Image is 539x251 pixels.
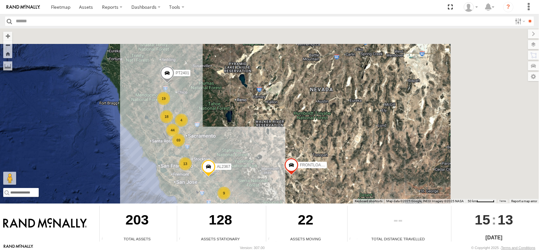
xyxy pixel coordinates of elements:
[462,2,480,12] div: Dennis Braga
[160,110,173,123] div: 18
[3,49,12,58] button: Zoom Home
[500,200,506,202] a: Terms (opens in new tab)
[513,16,526,26] label: Search Filter Options
[100,206,175,236] div: 203
[452,206,537,234] div: :
[100,236,175,242] div: Total Assets
[300,163,344,167] span: FRONTLOADER JD344H
[475,206,490,234] span: 15
[348,236,449,242] div: Total Distance Travelled
[386,199,464,203] span: Map data ©2025 Google, INEGI Imagery ©2025 NASA
[217,164,230,169] span: AL2367
[466,199,496,204] button: Map Scale: 50 km per 51 pixels
[177,237,187,242] div: Total number of assets current stationary.
[3,218,87,229] img: Rand McNally
[175,114,188,127] div: 4
[528,72,539,81] label: Map Settings
[348,237,357,242] div: Total distance travelled by all assets within specified date range and applied filters
[176,71,189,75] span: PT2401
[6,5,40,9] img: rand-logo.svg
[172,134,185,147] div: 69
[471,246,535,250] div: © Copyright 2025 -
[3,61,12,70] label: Measure
[179,157,192,170] div: 13
[218,187,230,200] div: 9
[166,124,179,137] div: 44
[4,245,33,251] a: Visit our Website
[177,236,264,242] div: Assets Stationary
[511,199,537,203] a: Report a map error
[177,206,264,236] div: 128
[157,92,170,105] div: 19
[240,246,265,250] div: Version: 307.00
[266,206,345,236] div: 22
[3,172,16,185] button: Drag Pegman onto the map to open Street View
[355,199,382,204] button: Keyboard shortcuts
[498,206,513,234] span: 13
[266,237,276,242] div: Total number of assets current in transit.
[266,236,345,242] div: Assets Moving
[3,32,12,40] button: Zoom in
[503,2,514,12] i: ?
[468,199,477,203] span: 50 km
[501,246,535,250] a: Terms and Conditions
[100,237,109,242] div: Total number of Enabled Assets
[452,234,537,242] div: [DATE]
[3,40,12,49] button: Zoom out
